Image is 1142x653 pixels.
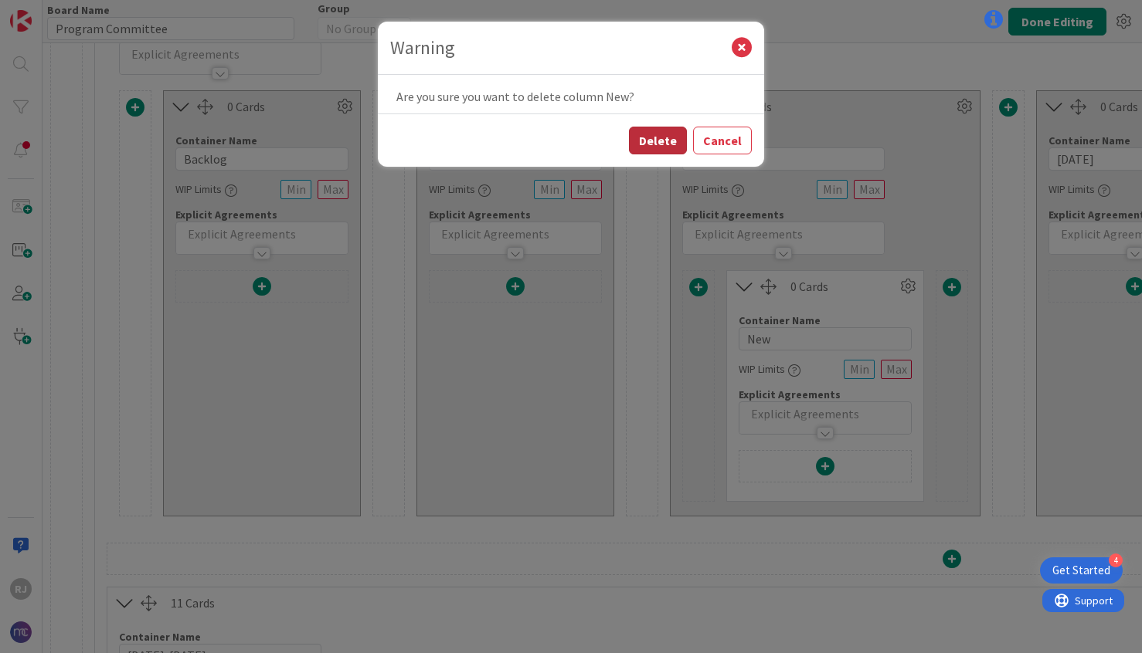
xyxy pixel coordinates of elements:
div: Are you sure you want to delete column New? [378,75,764,113]
div: 4 [1109,553,1123,567]
div: Warning [390,34,732,62]
button: Delete [629,127,687,154]
button: Cancel [693,127,752,154]
div: Open Get Started checklist, remaining modules: 4 [1040,557,1123,584]
div: Get Started [1052,563,1110,578]
span: Support [32,2,70,21]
